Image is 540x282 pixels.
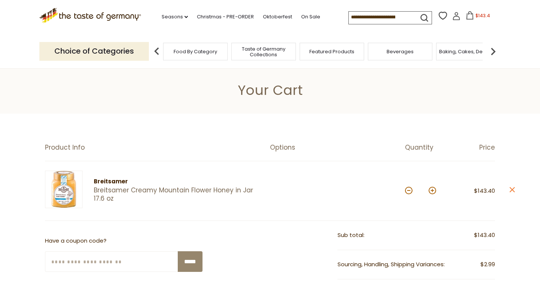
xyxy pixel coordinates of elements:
div: Product Info [45,144,270,151]
a: Food By Category [174,49,217,54]
span: $2.99 [480,260,495,269]
div: Options [270,144,405,151]
a: Baking, Cakes, Desserts [439,49,497,54]
a: On Sale [301,13,320,21]
a: Breitsamer Creamy Mountain Flower Honey in Jar 17.6 oz [94,186,257,202]
img: previous arrow [149,44,164,59]
p: Choice of Categories [39,42,149,60]
span: $143.4 [475,12,490,19]
button: $143.4 [462,11,494,22]
img: Breitsamer Creamy Mountain Flower Honey in Jar 17.6 oz [45,171,82,208]
div: Breitsamer [94,177,257,186]
a: Featured Products [309,49,354,54]
span: $143.40 [474,187,495,195]
a: Christmas - PRE-ORDER [197,13,254,21]
a: Seasons [162,13,188,21]
h1: Your Cart [23,82,517,99]
span: $143.40 [474,231,495,240]
a: Beverages [387,49,414,54]
img: next arrow [486,44,501,59]
a: Taste of Germany Collections [234,46,294,57]
p: Have a coupon code? [45,236,202,246]
div: Price [450,144,495,151]
span: Sub total: [337,231,364,239]
span: Sourcing, Handling, Shipping Variances: [337,260,445,268]
a: Oktoberfest [263,13,292,21]
div: Quantity [405,144,450,151]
